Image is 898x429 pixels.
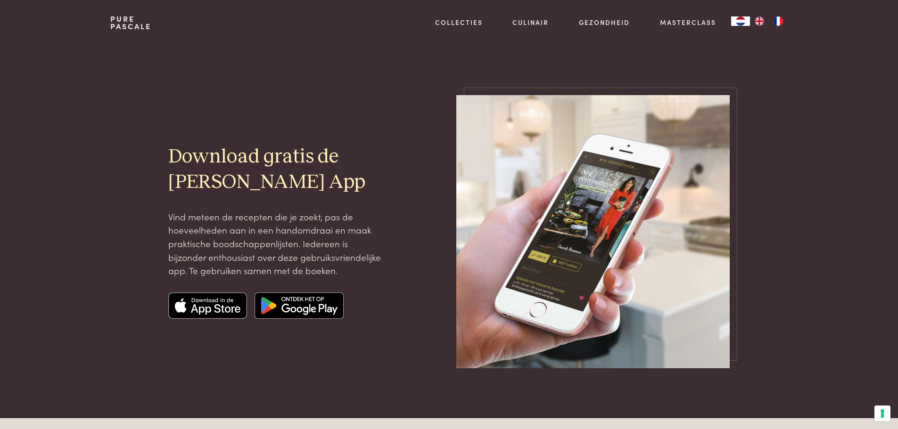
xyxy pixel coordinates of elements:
a: Culinair [512,17,549,27]
aside: Language selected: Nederlands [731,16,788,26]
div: Language [731,16,750,26]
a: Masterclass [660,17,716,27]
img: Apple app store [168,292,247,319]
a: PurePascale [110,15,151,30]
button: Uw voorkeuren voor toestemming voor trackingtechnologieën [874,405,890,421]
h2: Download gratis de [PERSON_NAME] App [168,145,384,194]
img: pascale-naessens-app-mockup [456,95,730,368]
a: NL [731,16,750,26]
img: Google app store [255,292,344,319]
a: FR [769,16,788,26]
a: EN [750,16,769,26]
p: Vind meteen de recepten die je zoekt, pas de hoeveelheden aan in een handomdraai en maak praktisc... [168,210,384,277]
ul: Language list [750,16,788,26]
a: Gezondheid [579,17,630,27]
a: Collecties [435,17,483,27]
